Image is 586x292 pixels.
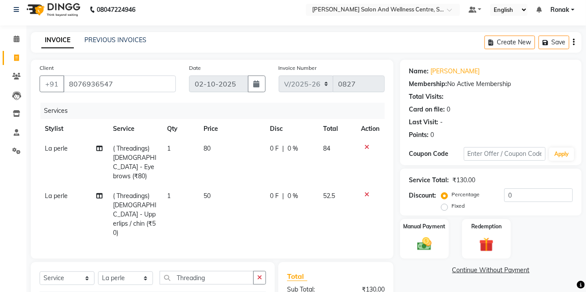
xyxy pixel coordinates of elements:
[287,272,307,281] span: Total
[539,36,569,49] button: Save
[113,144,157,180] span: ( Threadings) [DEMOGRAPHIC_DATA] - Eyebrows (₹80)
[162,119,198,139] th: Qty
[440,118,443,127] div: -
[409,79,573,89] div: No Active Membership
[160,271,254,285] input: Search or Scan
[409,118,438,127] div: Last Visit:
[265,119,318,139] th: Disc
[189,64,201,72] label: Date
[40,64,54,72] label: Client
[356,119,385,139] th: Action
[204,192,211,200] span: 50
[113,192,157,237] span: ( Threadings) [DEMOGRAPHIC_DATA] - Upperlips / chin (₹50)
[288,144,298,153] span: 0 %
[270,144,279,153] span: 0 F
[430,67,480,76] a: [PERSON_NAME]
[409,149,463,159] div: Coupon Code
[464,147,546,161] input: Enter Offer / Coupon Code
[279,64,317,72] label: Invoice Number
[409,130,429,140] div: Points:
[451,191,480,198] label: Percentage
[41,32,74,48] a: INVOICE
[283,144,284,153] span: |
[198,119,265,139] th: Price
[409,191,436,200] div: Discount:
[409,79,447,89] div: Membership:
[402,266,580,275] a: Continue Without Payment
[430,130,434,140] div: 0
[45,144,68,152] span: La perle
[447,105,450,114] div: 0
[471,223,502,231] label: Redemption
[63,76,176,92] input: Search by Name/Mobile/Email/Code
[270,191,279,201] span: 0 F
[318,119,356,139] th: Total
[324,144,331,152] span: 84
[108,119,162,139] th: Service
[475,236,498,254] img: _gift.svg
[484,36,535,49] button: Create New
[549,148,574,161] button: Apply
[204,144,211,152] span: 80
[288,191,298,201] span: 0 %
[404,223,446,231] label: Manual Payment
[324,192,335,200] span: 52.5
[84,36,146,44] a: PREVIOUS INVOICES
[45,192,68,200] span: La perle
[40,76,64,92] button: +91
[409,105,445,114] div: Card on file:
[413,236,436,252] img: _cash.svg
[40,119,108,139] th: Stylist
[40,103,391,119] div: Services
[409,92,444,101] div: Total Visits:
[167,192,171,200] span: 1
[452,176,475,185] div: ₹130.00
[167,144,171,152] span: 1
[451,202,465,210] label: Fixed
[409,67,429,76] div: Name:
[409,176,449,185] div: Service Total:
[283,191,284,201] span: |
